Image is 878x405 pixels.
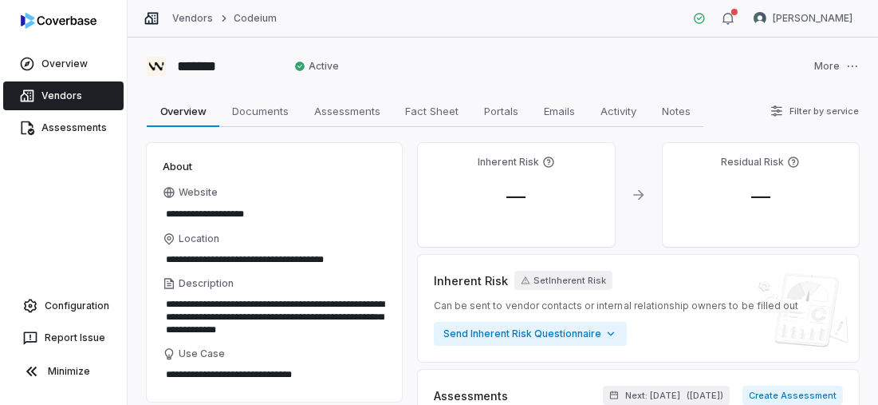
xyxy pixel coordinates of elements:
[179,277,234,290] span: Description
[434,387,508,404] span: Assessments
[163,159,192,173] span: About
[226,101,295,121] span: Documents
[656,101,697,121] span: Notes
[514,271,612,290] button: SetInherent Risk
[6,355,120,387] button: Minimize
[179,186,218,199] span: Website
[294,60,339,73] span: Active
[21,13,96,29] img: logo-D7KZi-bG.svg
[742,386,843,405] button: Create Assessment
[478,156,539,169] h4: Inherent Risk
[6,324,120,352] button: Report Issue
[6,292,120,320] a: Configuration
[594,101,643,121] span: Activity
[163,363,386,386] textarea: Use Case
[163,248,386,271] input: Location
[766,97,864,125] button: Filter by service
[494,185,538,208] span: —
[3,81,124,110] a: Vendors
[154,101,213,121] span: Overview
[3,113,124,142] a: Assessments
[809,50,864,83] button: More
[172,12,213,25] a: Vendors
[234,12,277,25] a: Codeium
[603,386,730,405] button: Next: [DATE]([DATE])
[738,185,783,208] span: —
[3,50,124,78] a: Overview
[308,101,387,121] span: Assessments
[434,272,508,289] span: Inherent Risk
[163,203,359,225] input: Website
[163,293,386,341] textarea: Description
[179,232,219,245] span: Location
[478,101,525,121] span: Portals
[537,101,581,121] span: Emails
[754,12,766,25] img: Robert VanMeeteren avatar
[179,347,225,360] span: Use Case
[434,300,798,312] span: Can be sent to vendor contacts or internal relationship owners to be filled out
[721,156,784,169] h4: Residual Risk
[400,101,466,121] span: Fact Sheet
[687,390,723,402] span: ( [DATE] )
[625,390,680,402] span: Next: [DATE]
[434,322,627,346] button: Send Inherent Risk Questionnaire
[744,6,862,30] button: Robert VanMeeteren avatar[PERSON_NAME]
[773,12,852,25] span: [PERSON_NAME]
